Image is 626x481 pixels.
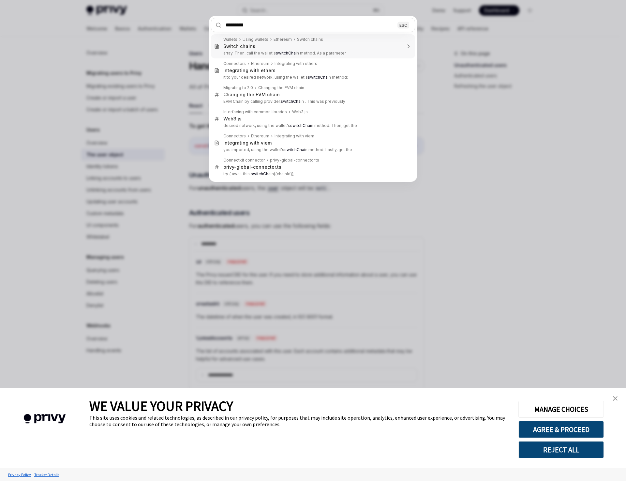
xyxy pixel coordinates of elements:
div: Connectors [223,133,246,139]
button: AGREE & PROCEED [518,421,604,438]
img: close banner [613,396,618,401]
div: Migrating to 2.0 [223,85,253,90]
div: privy-global-connector.ts [223,164,281,170]
div: Ethereum [274,37,292,42]
b: switchChai [251,171,272,176]
b: switchChai [284,147,305,152]
div: Connectkit connector [223,158,265,163]
b: switchChai [281,99,302,104]
div: Interfacing with common libraries [223,109,287,115]
div: Using wallets [243,37,268,42]
a: Privacy Policy [7,469,33,480]
b: switchChai [290,123,311,128]
img: company logo [10,405,80,433]
div: Web3.js [223,116,242,122]
div: Changing the EVM chain [223,92,280,98]
p: try { await this. n({chainId}); [223,171,401,177]
b: switchChai [276,51,297,55]
p: array. Then, call the wallet's n method. As a parameter [223,51,401,56]
b: switchChai [308,75,329,80]
div: Connectors [223,61,246,66]
div: Integrating with ethers [223,68,276,73]
p: EVM Chain by calling provider. n . This was previously [223,99,401,104]
p: you imported, using the wallet's n method: Lastly, get the [223,147,401,152]
div: Switch chains [297,37,323,42]
div: Integrating with viem [275,133,314,139]
div: privy-global-connector.ts [270,158,319,163]
a: Tracker Details [33,469,61,480]
div: Changing the EVM chain [258,85,304,90]
div: Ethereum [251,133,269,139]
span: WE VALUE YOUR PRIVACY [89,397,233,414]
button: MANAGE CHOICES [518,401,604,418]
div: Wallets [223,37,237,42]
div: Integrating with viem [223,140,272,146]
div: Switch chains [223,43,255,49]
button: REJECT ALL [518,441,604,458]
p: it to your desired network, using the wallet's n method: [223,75,401,80]
div: Integrating with ethers [275,61,317,66]
div: Ethereum [251,61,269,66]
div: ESC [397,22,409,28]
a: close banner [609,392,622,405]
div: This site uses cookies and related technologies, as described in our privacy policy, for purposes... [89,414,509,427]
p: desired network, using the wallet's n method: Then, get the [223,123,401,128]
div: Web3.js [292,109,308,115]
